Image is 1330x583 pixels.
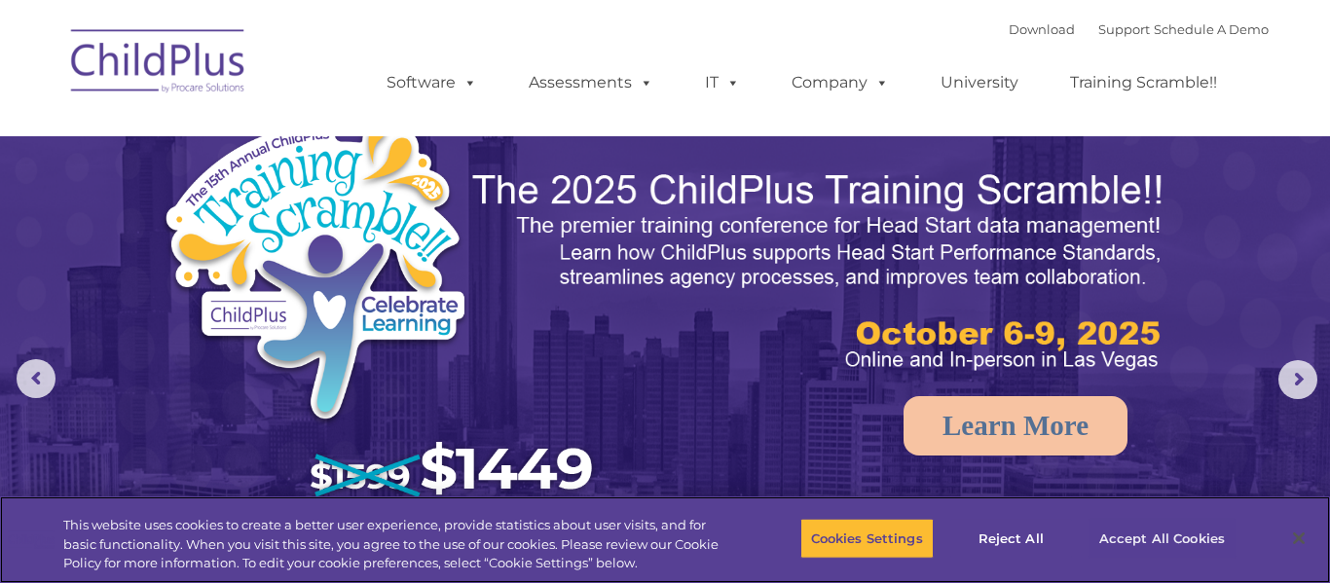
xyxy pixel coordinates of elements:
font: | [1009,21,1269,37]
a: Training Scramble!! [1051,63,1237,102]
button: Accept All Cookies [1089,518,1236,559]
div: This website uses cookies to create a better user experience, provide statistics about user visit... [63,516,731,573]
a: IT [685,63,759,102]
button: Cookies Settings [800,518,934,559]
img: ChildPlus by Procare Solutions [61,16,256,113]
button: Close [1277,517,1320,560]
span: Phone number [271,208,353,223]
a: Learn More [904,396,1127,455]
button: Reject All [950,518,1072,559]
a: Software [367,63,497,102]
span: Last name [271,128,330,143]
a: Support [1098,21,1150,37]
a: Schedule A Demo [1154,21,1269,37]
a: University [921,63,1038,102]
a: Company [772,63,908,102]
a: Download [1009,21,1075,37]
a: Assessments [509,63,673,102]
